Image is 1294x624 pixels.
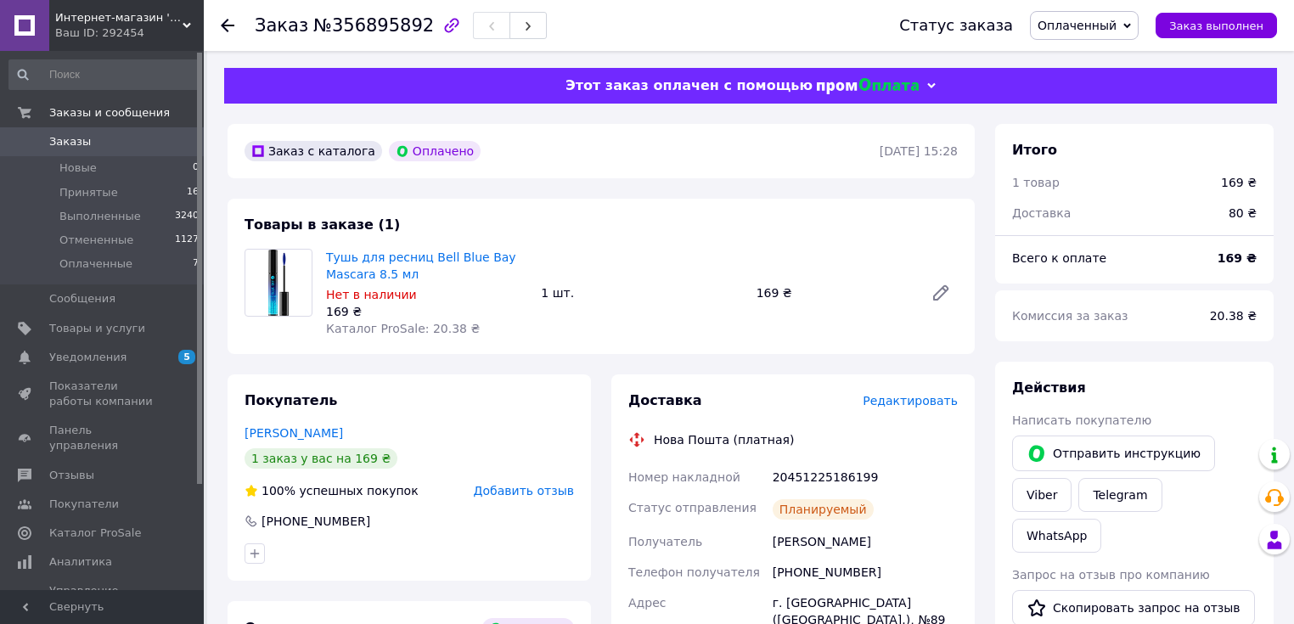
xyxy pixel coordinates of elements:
button: Отправить инструкцию [1012,436,1215,471]
b: 169 ₴ [1218,251,1257,265]
div: 20451225186199 [769,462,961,492]
span: Доставка [628,392,702,408]
span: Нет в наличии [326,288,417,301]
img: Тушь для ресниц Bell Blue Bay Mascara 8.5 мл [268,250,289,316]
span: Номер накладной [628,470,740,484]
div: [PHONE_NUMBER] [769,557,961,587]
span: Товары и услуги [49,321,145,336]
span: 7 [193,256,199,272]
span: Заказ выполнен [1169,20,1263,32]
span: 100% [262,484,295,498]
span: Выполненные [59,209,141,224]
button: Заказ выполнен [1156,13,1277,38]
span: 5 [178,350,195,364]
a: Viber [1012,478,1072,512]
span: 1127 [175,233,199,248]
div: Планируемый [773,499,874,520]
div: 1 заказ у вас на 169 ₴ [245,448,397,469]
span: 1 товар [1012,176,1060,189]
span: 16 [187,185,199,200]
a: WhatsApp [1012,519,1101,553]
span: Сообщения [49,291,115,306]
span: Запрос на отзыв про компанию [1012,568,1210,582]
div: 169 ₴ [750,281,917,305]
div: Заказ с каталога [245,141,382,161]
span: Оплаченный [1038,19,1117,32]
span: Редактировать [863,394,958,408]
span: 3240 [175,209,199,224]
div: Статус заказа [899,17,1013,34]
div: 80 ₴ [1218,194,1267,232]
span: Показатели работы компании [49,379,157,409]
span: Этот заказ оплачен с помощью [565,77,813,93]
time: [DATE] 15:28 [880,144,958,158]
span: Аналитика [49,554,112,570]
span: Всего к оплате [1012,251,1106,265]
div: [PHONE_NUMBER] [260,513,372,530]
span: Отмененные [59,233,133,248]
span: Каталог ProSale: 20.38 ₴ [326,322,480,335]
span: Покупатель [245,392,337,408]
span: Итого [1012,142,1057,158]
input: Поиск [8,59,200,90]
span: Действия [1012,379,1086,396]
span: Интернет-магазин ''Каприз-Плюс'' [55,10,183,25]
span: Новые [59,160,97,176]
span: Панель управления [49,423,157,453]
span: №356895892 [313,15,434,36]
span: Товары в заказе (1) [245,216,400,233]
span: Заказы и сообщения [49,105,170,121]
div: Оплачено [389,141,481,161]
div: Ваш ID: 292454 [55,25,204,41]
span: Уведомления [49,350,127,365]
span: Отзывы [49,468,94,483]
span: Написать покупателю [1012,413,1151,427]
div: успешных покупок [245,482,419,499]
span: Телефон получателя [628,565,760,579]
div: 169 ₴ [1221,174,1257,191]
div: 169 ₴ [326,303,527,320]
span: Каталог ProSale [49,526,141,541]
div: Нова Пошта (платная) [650,431,798,448]
span: Доставка [1012,206,1071,220]
span: Адрес [628,596,666,610]
a: Редактировать [924,276,958,310]
img: evopay logo [817,78,919,94]
div: 1 шт. [534,281,749,305]
a: [PERSON_NAME] [245,426,343,440]
a: Telegram [1078,478,1162,512]
span: Комиссия за заказ [1012,309,1128,323]
div: [PERSON_NAME] [769,526,961,557]
span: 20.38 ₴ [1210,309,1257,323]
span: Управление сайтом [49,583,157,614]
span: Получатель [628,535,702,548]
span: Добавить отзыв [474,484,574,498]
a: Тушь для ресниц Bell Blue Bay Mascara 8.5 мл [326,250,516,281]
span: Принятые [59,185,118,200]
span: 0 [193,160,199,176]
span: Покупатели [49,497,119,512]
span: Статус отправления [628,501,757,514]
span: Оплаченные [59,256,132,272]
span: Заказ [255,15,308,36]
div: Вернуться назад [221,17,234,34]
span: Заказы [49,134,91,149]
